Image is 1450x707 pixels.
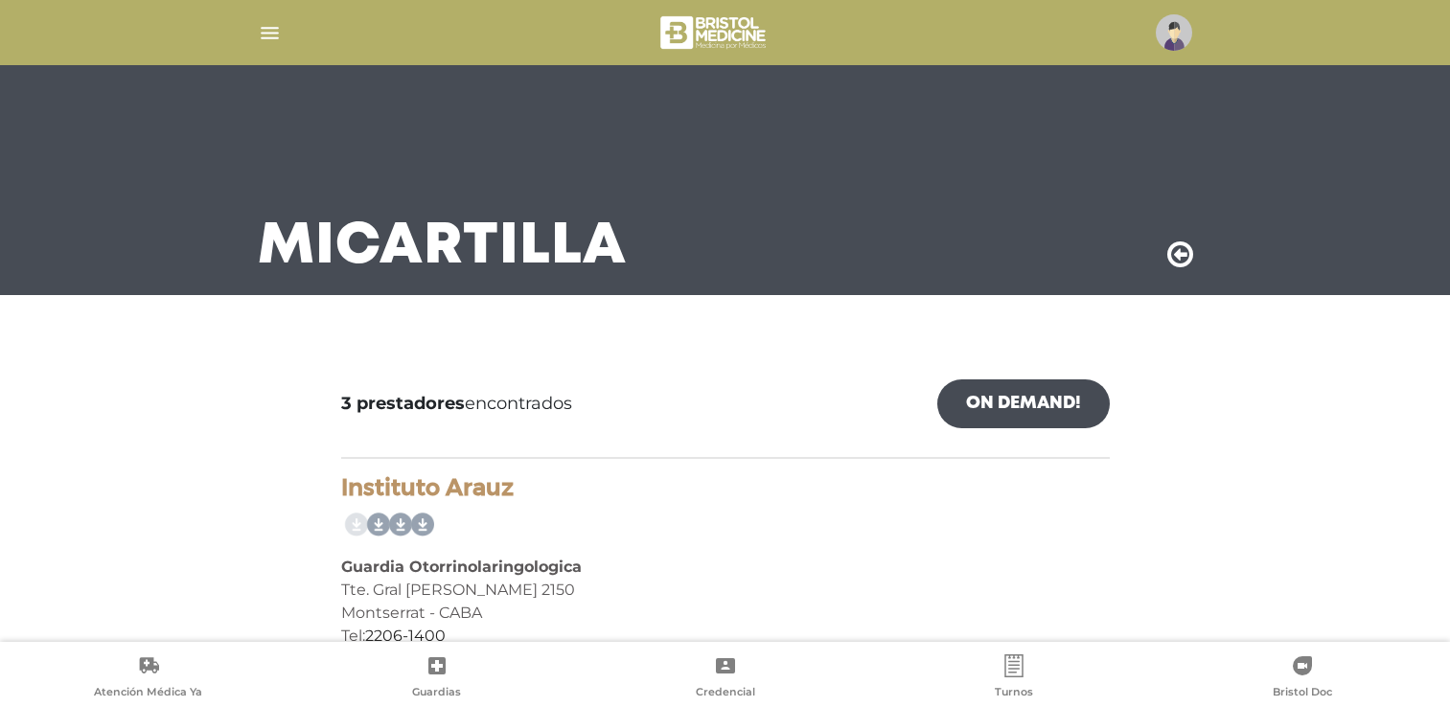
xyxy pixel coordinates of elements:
a: Guardias [292,654,581,703]
b: Guardia Otorrinolaringologica [341,558,582,576]
span: Turnos [995,685,1033,702]
img: bristol-medicine-blanco.png [657,10,771,56]
a: 2206-1400 [365,627,446,645]
div: Tte. Gral [PERSON_NAME] 2150 [341,579,1110,602]
a: Turnos [869,654,1158,703]
span: Credencial [696,685,755,702]
a: On Demand! [937,379,1110,428]
img: profile-placeholder.svg [1156,14,1192,51]
span: encontrados [341,391,572,417]
div: Montserrat - CABA [341,602,1110,625]
h4: Instituto Arauz [341,474,1110,502]
span: Atención Médica Ya [94,685,202,702]
span: Bristol Doc [1273,685,1332,702]
div: Tel: [341,625,1110,648]
h3: Mi Cartilla [258,222,627,272]
a: Credencial [581,654,869,703]
b: 3 prestadores [341,393,465,414]
a: Bristol Doc [1158,654,1446,703]
a: Atención Médica Ya [4,654,292,703]
span: Guardias [412,685,461,702]
img: Cober_menu-lines-white.svg [258,21,282,45]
